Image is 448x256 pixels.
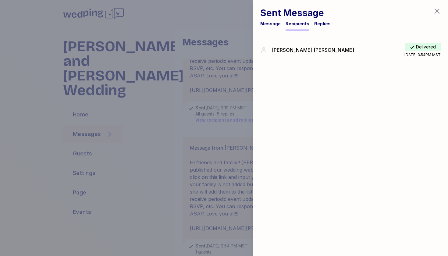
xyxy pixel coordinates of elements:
[314,21,331,27] div: Replies
[404,52,441,57] div: [DATE] 3:54PM MST
[405,43,441,51] div: Delivered
[260,7,331,18] h1: Sent Message
[272,46,404,54] div: [PERSON_NAME] [PERSON_NAME]
[286,21,309,27] div: Recipients
[260,21,281,27] div: Message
